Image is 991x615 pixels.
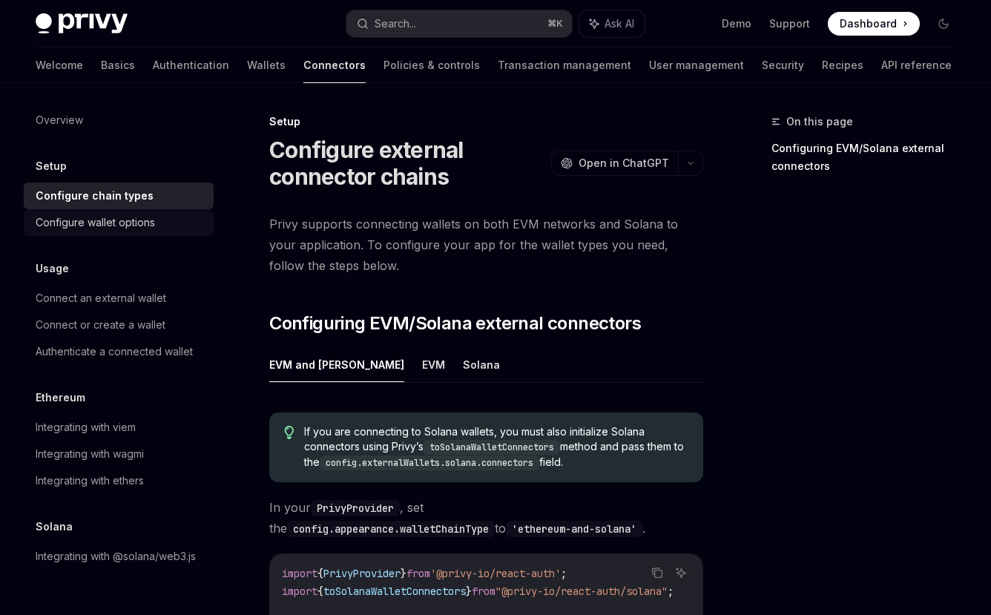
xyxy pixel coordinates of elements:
div: Integrating with viem [36,418,136,436]
span: '@privy-io/react-auth' [430,567,561,580]
span: In your , set the to . [269,497,703,539]
div: Connect or create a wallet [36,316,165,334]
a: Support [769,16,810,31]
code: toSolanaWalletConnectors [424,440,560,455]
span: If you are connecting to Solana wallets, you must also initialize Solana connectors using Privy’s... [304,424,688,470]
a: Basics [101,47,135,83]
span: ⌘ K [547,18,563,30]
a: Dashboard [828,12,920,36]
a: Configure chain types [24,182,214,209]
span: Privy supports connecting wallets on both EVM networks and Solana to your application. To configu... [269,214,703,276]
span: import [282,585,317,598]
span: toSolanaWalletConnectors [323,585,466,598]
a: Demo [722,16,751,31]
h1: Configure external connector chains [269,137,545,190]
a: Connect or create a wallet [24,312,214,338]
a: Authenticate a connected wallet [24,338,214,365]
span: ; [668,585,674,598]
div: Overview [36,111,83,129]
a: Integrating with @solana/web3.js [24,543,214,570]
a: Overview [24,107,214,134]
a: User management [649,47,744,83]
button: Open in ChatGPT [551,151,678,176]
span: Configuring EVM/Solana external connectors [269,312,641,335]
div: Configure chain types [36,187,154,205]
div: Integrating with @solana/web3.js [36,547,196,565]
code: PrivyProvider [311,500,400,516]
span: "@privy-io/react-auth/solana" [495,585,668,598]
button: Search...⌘K [346,10,573,37]
div: Integrating with ethers [36,472,144,490]
a: Authentication [153,47,229,83]
a: API reference [881,47,952,83]
span: import [282,567,317,580]
a: Integrating with viem [24,414,214,441]
h5: Ethereum [36,389,85,407]
span: On this page [786,113,853,131]
a: Policies & controls [383,47,480,83]
span: from [406,567,430,580]
a: Configuring EVM/Solana external connectors [771,137,967,178]
div: Search... [375,15,416,33]
svg: Tip [284,426,294,439]
a: Wallets [247,47,286,83]
a: Integrating with ethers [24,467,214,494]
a: Transaction management [498,47,631,83]
div: Configure wallet options [36,214,155,231]
a: Recipes [822,47,863,83]
span: { [317,567,323,580]
code: config.externalWallets.solana.connectors [320,456,539,470]
a: Connectors [303,47,366,83]
button: Toggle dark mode [932,12,955,36]
span: Open in ChatGPT [579,156,669,171]
span: ; [561,567,567,580]
a: Security [762,47,804,83]
h5: Solana [36,518,73,536]
a: Integrating with wagmi [24,441,214,467]
a: Welcome [36,47,83,83]
button: Solana [463,347,500,382]
span: Ask AI [605,16,634,31]
img: dark logo [36,13,128,34]
span: } [401,567,406,580]
button: EVM and [PERSON_NAME] [269,347,404,382]
h5: Usage [36,260,69,277]
span: } [466,585,472,598]
div: Integrating with wagmi [36,445,144,463]
span: Dashboard [840,16,897,31]
span: PrivyProvider [323,567,401,580]
button: EVM [422,347,445,382]
button: Ask AI [579,10,645,37]
code: 'ethereum-and-solana' [506,521,642,537]
button: Copy the contents from the code block [648,563,667,582]
h5: Setup [36,157,67,175]
div: Setup [269,114,703,129]
div: Connect an external wallet [36,289,166,307]
div: Authenticate a connected wallet [36,343,193,361]
code: config.appearance.walletChainType [287,521,495,537]
span: from [472,585,495,598]
button: Ask AI [671,563,691,582]
a: Configure wallet options [24,209,214,236]
span: { [317,585,323,598]
a: Connect an external wallet [24,285,214,312]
